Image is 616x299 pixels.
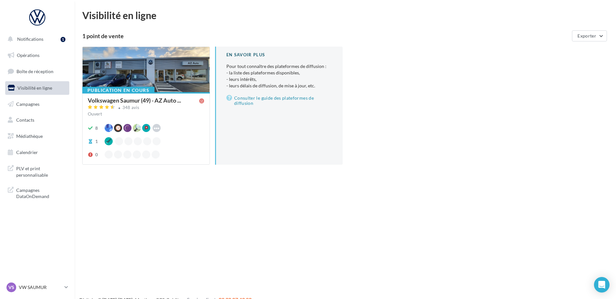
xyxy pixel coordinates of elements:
a: Boîte de réception [4,64,71,78]
span: Campagnes [16,101,40,106]
a: Médiathèque [4,129,71,143]
span: Contacts [16,117,34,123]
a: Campagnes DataOnDemand [4,183,71,202]
div: 0 [95,151,98,158]
p: Pour tout connaître des plateformes de diffusion : [226,63,332,89]
span: Campagnes DataOnDemand [16,186,67,200]
span: Volkswagen Saumur (49) - AZ Auto ... [88,97,181,103]
li: - leurs intérêts, [226,76,332,83]
div: Visibilité en ligne [82,10,608,20]
a: 348 avis [88,104,204,112]
div: 1 [95,138,98,145]
span: Notifications [17,36,43,42]
a: Calendrier [4,146,71,159]
p: VW SAUMUR [19,284,62,291]
a: Visibilité en ligne [4,81,71,95]
span: Visibilité en ligne [17,85,52,91]
div: Publication en cours [82,87,154,94]
div: En savoir plus [226,52,332,58]
div: Open Intercom Messenger [594,277,610,293]
a: Contacts [4,113,71,127]
a: PLV et print personnalisable [4,161,71,181]
a: Opérations [4,49,71,62]
li: - leurs délais de diffusion, de mise à jour, etc. [226,83,332,89]
div: 1 point de vente [82,33,569,39]
span: Opérations [17,52,40,58]
a: VS VW SAUMUR [5,281,69,293]
a: Consulter le guide des plateformes de diffusion [226,94,332,107]
span: PLV et print personnalisable [16,164,67,178]
span: Ouvert [88,111,102,116]
li: - la liste des plateformes disponibles, [226,70,332,76]
span: VS [8,284,14,291]
span: Exporter [577,33,596,39]
div: 348 avis [122,105,140,110]
a: Campagnes [4,97,71,111]
div: 1 [61,37,65,42]
button: Exporter [572,30,607,41]
button: Notifications 1 [4,32,68,46]
span: Médiathèque [16,133,43,139]
div: 8 [95,125,98,131]
span: Calendrier [16,149,38,155]
span: Boîte de réception [17,69,53,74]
